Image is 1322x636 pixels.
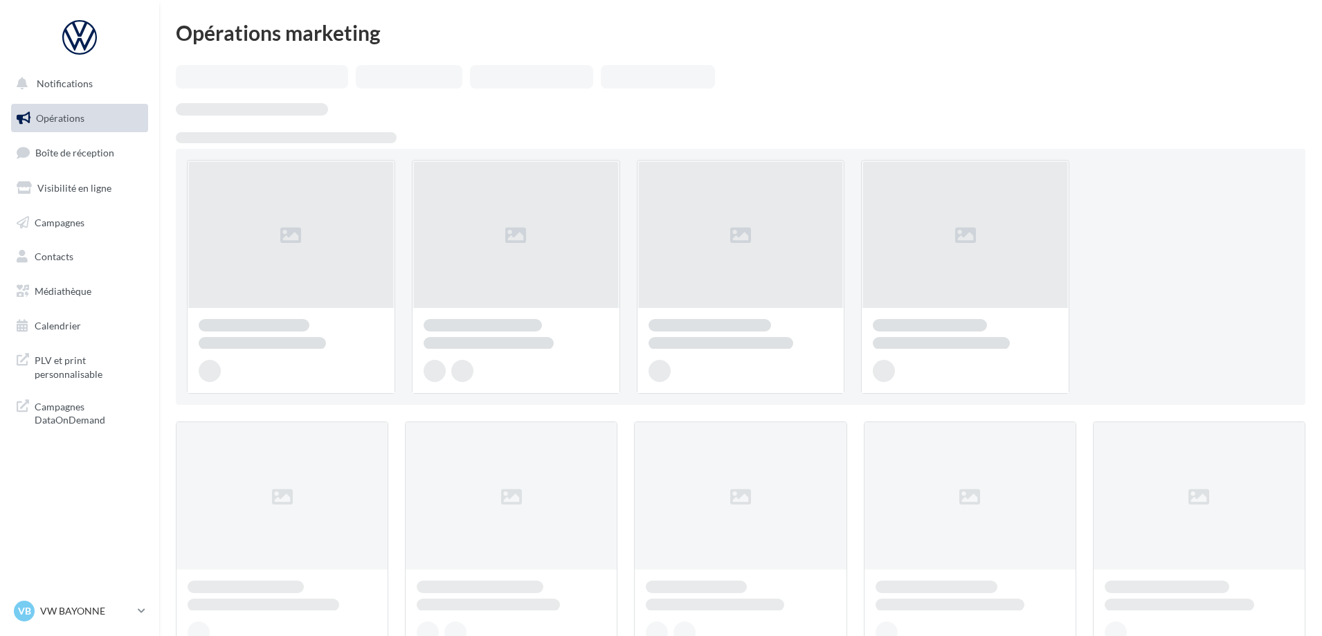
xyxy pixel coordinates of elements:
a: Opérations [8,104,151,133]
span: Notifications [37,78,93,89]
a: Campagnes DataOnDemand [8,392,151,433]
a: PLV et print personnalisable [8,345,151,386]
button: Notifications [8,69,145,98]
span: Médiathèque [35,285,91,297]
span: Contacts [35,251,73,262]
span: Opérations [36,112,84,124]
span: Visibilité en ligne [37,182,111,194]
a: Calendrier [8,311,151,340]
p: VW BAYONNE [40,604,132,618]
a: Campagnes [8,208,151,237]
span: PLV et print personnalisable [35,351,143,381]
span: Calendrier [35,320,81,331]
div: Opérations marketing [176,22,1305,43]
a: Médiathèque [8,277,151,306]
span: Boîte de réception [35,147,114,158]
span: VB [18,604,31,618]
a: Contacts [8,242,151,271]
a: Boîte de réception [8,138,151,167]
span: Campagnes [35,216,84,228]
span: Campagnes DataOnDemand [35,397,143,427]
a: VB VW BAYONNE [11,598,148,624]
a: Visibilité en ligne [8,174,151,203]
